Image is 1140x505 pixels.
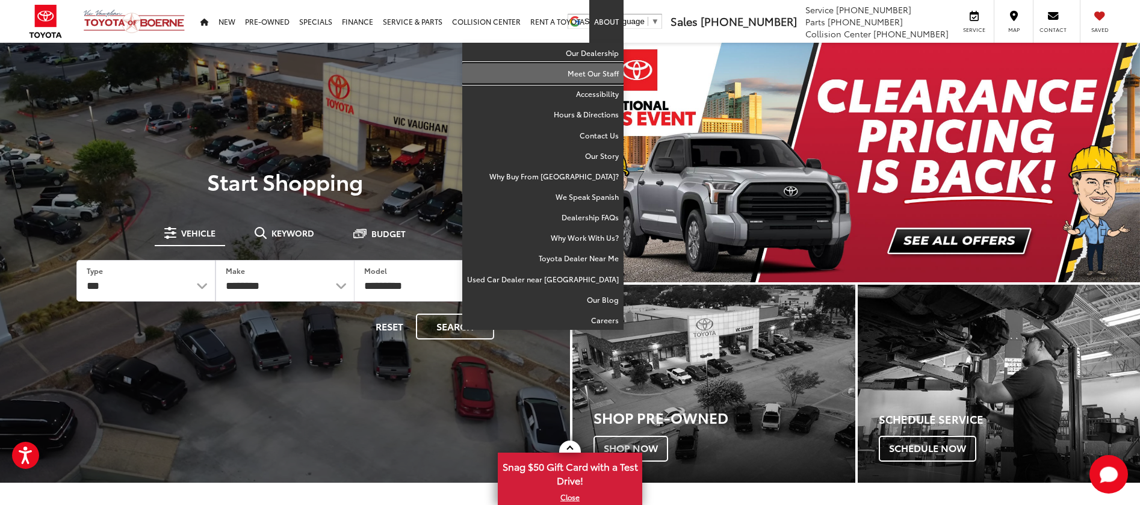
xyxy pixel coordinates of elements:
[1039,26,1067,34] span: Contact
[572,43,1140,282] div: carousel slide number 1 of 2
[462,310,624,330] a: Careers
[805,28,871,40] span: Collision Center
[836,4,911,16] span: [PHONE_NUMBER]
[271,229,314,237] span: Keyword
[462,43,624,63] a: Our Dealership
[572,43,1140,282] img: Clearance Pricing Is Back
[365,314,414,339] button: Reset
[462,269,624,290] a: Used Car Dealer near [GEOGRAPHIC_DATA]
[462,84,624,104] a: Accessibility: Opens in a new tab
[593,436,668,461] span: Shop Now
[671,13,698,29] span: Sales
[879,436,976,461] span: Schedule Now
[828,16,903,28] span: [PHONE_NUMBER]
[462,146,624,166] a: Our Story
[1086,26,1113,34] span: Saved
[572,285,855,483] div: Toyota
[462,104,624,125] a: Hours & Directions
[462,166,624,187] a: Why Buy From [GEOGRAPHIC_DATA]?
[462,248,624,268] a: Toyota Dealer Near Me
[593,409,855,425] h3: Shop Pre-Owned
[83,9,185,34] img: Vic Vaughan Toyota of Boerne
[462,228,624,248] a: Why Work With Us?
[462,207,624,228] a: Dealership FAQs
[181,229,215,237] span: Vehicle
[805,16,825,28] span: Parts
[961,26,988,34] span: Service
[499,454,641,491] span: Snag $50 Gift Card with a Test Drive!
[462,290,624,310] a: Our Blog
[1000,26,1027,34] span: Map
[651,17,659,26] span: ▼
[701,13,797,29] span: [PHONE_NUMBER]
[416,314,494,339] button: Search
[364,265,387,276] label: Model
[1089,455,1128,494] svg: Start Chat
[462,187,624,207] a: We Speak Spanish
[87,265,103,276] label: Type
[462,63,624,84] a: Meet Our Staff
[371,229,406,238] span: Budget
[873,28,949,40] span: [PHONE_NUMBER]
[805,4,834,16] span: Service
[226,265,245,276] label: Make
[572,43,1140,282] section: Carousel section with vehicle pictures - may contain disclaimers.
[462,125,624,146] a: Contact Us
[584,17,645,26] span: Select Language
[1089,455,1128,494] button: Toggle Chat Window
[572,285,855,483] a: Shop Pre-Owned Shop Now
[51,169,519,193] p: Start Shopping
[1055,67,1140,258] button: Click to view next picture.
